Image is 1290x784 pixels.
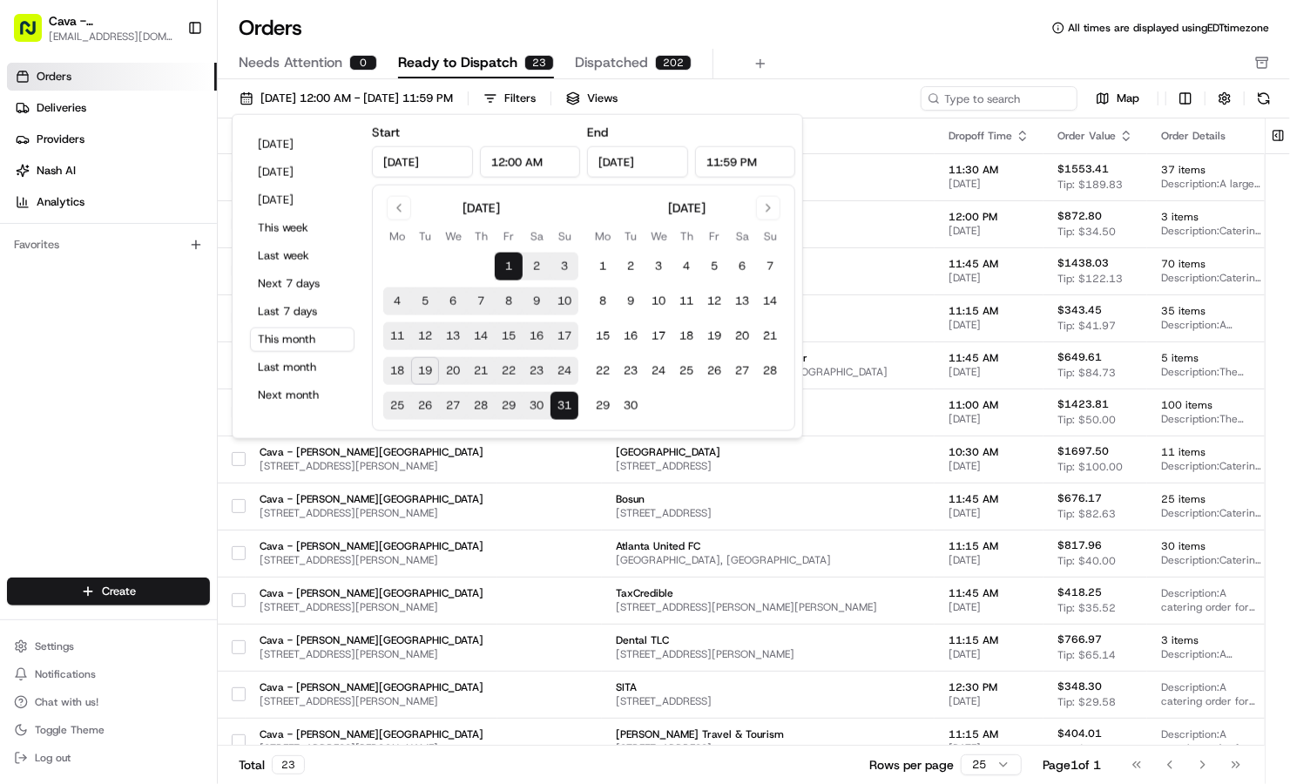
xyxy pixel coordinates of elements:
button: 2 [523,253,550,280]
span: $348.30 [1057,679,1102,693]
span: [STREET_ADDRESS] [616,694,921,708]
button: 27 [728,357,756,385]
span: [STREET_ADDRESS] [616,459,921,473]
span: Cava - [PERSON_NAME][GEOGRAPHIC_DATA] [260,633,483,647]
span: Log out [35,751,71,765]
button: 9 [617,287,645,315]
span: 30 items [1161,539,1261,553]
div: Total [239,755,305,774]
button: [DATE] 12:00 AM - [DATE] 11:59 PM [232,86,461,111]
button: 30 [523,392,550,420]
button: 2 [617,253,645,280]
span: [DATE] [949,318,1030,332]
img: Grace Nketiah [17,253,45,280]
button: 5 [411,287,439,315]
span: Dental TLC [616,633,921,647]
span: Cava - [PERSON_NAME][GEOGRAPHIC_DATA] [260,445,483,459]
span: Notifications [35,667,96,681]
span: Tip: $65.14 [1057,648,1116,662]
button: Map [1084,88,1151,109]
button: [EMAIL_ADDRESS][DOMAIN_NAME] [49,30,173,44]
span: 3 items [1161,210,1261,224]
span: [STREET_ADDRESS][PERSON_NAME] [260,553,483,567]
span: $1423.81 [1057,397,1109,411]
input: Clear [45,112,287,130]
span: Tip: $122.13 [1057,272,1123,286]
span: $676.17 [1057,491,1102,505]
button: Cava - [PERSON_NAME][GEOGRAPHIC_DATA][EMAIL_ADDRESS][DOMAIN_NAME] [7,7,180,49]
span: Tip: $84.73 [1057,366,1116,380]
span: 12:00 PM [949,210,1030,224]
span: [STREET_ADDRESS][PERSON_NAME] [260,647,483,661]
button: 11 [672,287,700,315]
img: 1736555255976-a54dd68f-1ca7-489b-9aae-adbdc363a1c4 [17,166,49,197]
div: Past conversations [17,226,111,240]
span: [GEOGRAPHIC_DATA], [GEOGRAPHIC_DATA] [616,553,921,567]
button: 16 [523,322,550,350]
a: Orders [7,63,217,91]
label: End [587,125,608,140]
span: 37 items [1161,163,1261,177]
span: API Documentation [165,389,280,406]
button: 1 [589,253,617,280]
span: $817.96 [1057,538,1102,552]
span: Pylon [173,431,211,444]
span: [DATE] [949,741,1030,755]
button: 22 [589,357,617,385]
input: Time [480,146,581,178]
button: Chat with us! [7,690,210,714]
button: 4 [383,287,411,315]
span: Nash AI [37,163,76,179]
span: Providers [37,132,84,147]
span: [DATE] [949,177,1030,191]
span: Tip: $40.00 [1057,554,1116,568]
input: Date [372,146,473,178]
th: Saturday [728,227,756,246]
button: Refresh [1252,86,1276,111]
span: Tip: $63.25 [1057,742,1116,756]
button: 12 [411,322,439,350]
span: Description: A catering order for 35 people, featuring three group bowl bars with various protein... [1161,647,1261,661]
a: Powered byPylon [123,430,211,444]
img: Sandy Springs [17,300,45,328]
span: 11:15 AM [949,727,1030,741]
span: TaxCredible [616,586,921,600]
button: 20 [728,322,756,350]
span: [DATE] [949,224,1030,238]
button: Notifications [7,662,210,686]
span: $404.01 [1057,727,1102,740]
button: Log out [7,746,210,770]
span: [STREET_ADDRESS][PERSON_NAME] [260,459,483,473]
button: 17 [550,322,578,350]
span: Tip: $82.63 [1057,507,1116,521]
span: Description: A large catering order including various pita packs with different protein options, ... [1161,177,1261,191]
span: 11:30 AM [949,163,1030,177]
span: Cava - [PERSON_NAME][GEOGRAPHIC_DATA] [49,12,173,30]
span: Chat with us! [35,695,98,709]
button: 27 [439,392,467,420]
span: [DATE] 12:00 AM - [DATE] 11:59 PM [260,91,453,106]
span: Tip: $189.83 [1057,178,1123,192]
button: 23 [617,357,645,385]
span: 3 items [1161,633,1261,647]
button: Settings [7,634,210,659]
th: Thursday [467,227,495,246]
button: Start new chat [296,171,317,192]
span: [PERSON_NAME][GEOGRAPHIC_DATA] [54,316,237,330]
span: Create [102,584,136,599]
button: 1 [495,253,523,280]
a: 📗Knowledge Base [10,382,140,413]
span: Tip: $100.00 [1057,460,1123,474]
span: Tip: $34.50 [1057,225,1116,239]
span: [DATE] [949,600,1030,614]
span: [STREET_ADDRESS][PERSON_NAME] [260,694,483,708]
span: [PERSON_NAME] [54,269,141,283]
th: Saturday [523,227,550,246]
span: Description: A catering order for 12 people, including a Group Bowl Bar with grilled chicken and ... [1161,318,1261,332]
span: Description: The order includes 60 Chicken + Rice, 30 Steak + Harissa, and 10 Falafel Crunch Bowl... [1161,412,1261,426]
button: 23 [523,357,550,385]
th: Monday [383,227,411,246]
button: 25 [672,357,700,385]
span: [DATE] [949,365,1030,379]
